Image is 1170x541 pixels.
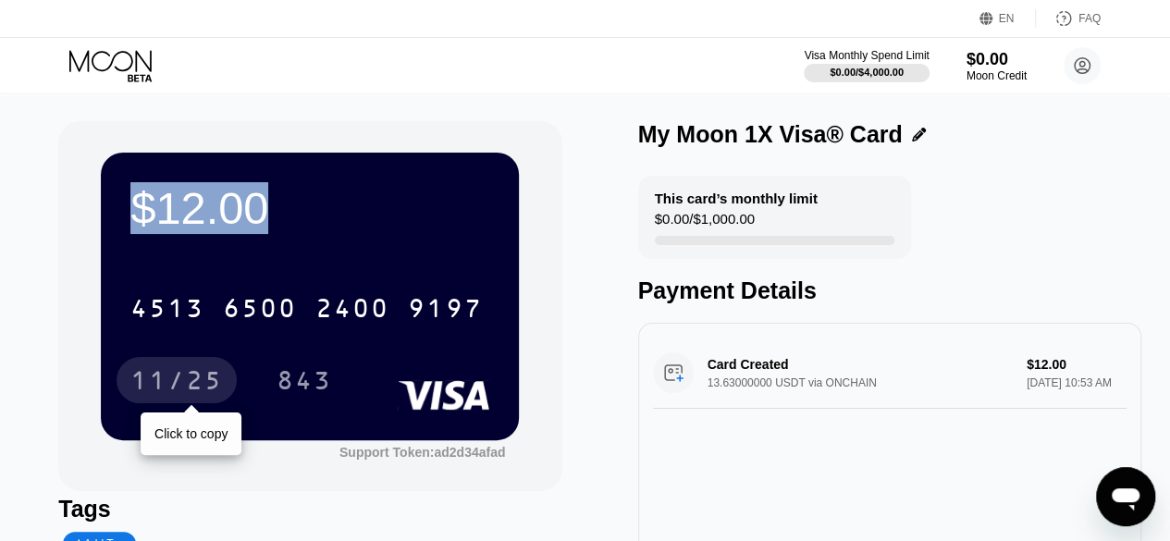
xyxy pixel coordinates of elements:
div: $0.00 / $4,000.00 [830,67,904,78]
div: 4513650024009197 [119,285,493,331]
div: 9197 [408,296,482,326]
div: $0.00Moon Credit [967,50,1027,82]
div: Support Token:ad2d34afad [339,445,505,460]
div: Tags [58,496,561,523]
div: My Moon 1X Visa® Card [638,121,903,148]
div: Payment Details [638,277,1141,304]
div: 843 [277,368,332,398]
div: FAQ [1078,12,1101,25]
div: $0.00 [967,50,1027,69]
div: Click to copy [154,426,228,441]
div: Visa Monthly Spend Limit [804,49,929,62]
div: 11/25 [117,357,237,403]
div: $0.00 / $1,000.00 [655,211,755,236]
div: Moon Credit [967,69,1027,82]
div: This card’s monthly limit [655,191,818,206]
div: 843 [263,357,346,403]
iframe: Button to launch messaging window [1096,467,1155,526]
div: 11/25 [130,368,223,398]
div: EN [979,9,1036,28]
div: $12.00 [130,182,489,234]
div: EN [999,12,1015,25]
div: 2400 [315,296,389,326]
div: 4513 [130,296,204,326]
div: Support Token: ad2d34afad [339,445,505,460]
div: 6500 [223,296,297,326]
div: FAQ [1036,9,1101,28]
div: Visa Monthly Spend Limit$0.00/$4,000.00 [804,49,929,82]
